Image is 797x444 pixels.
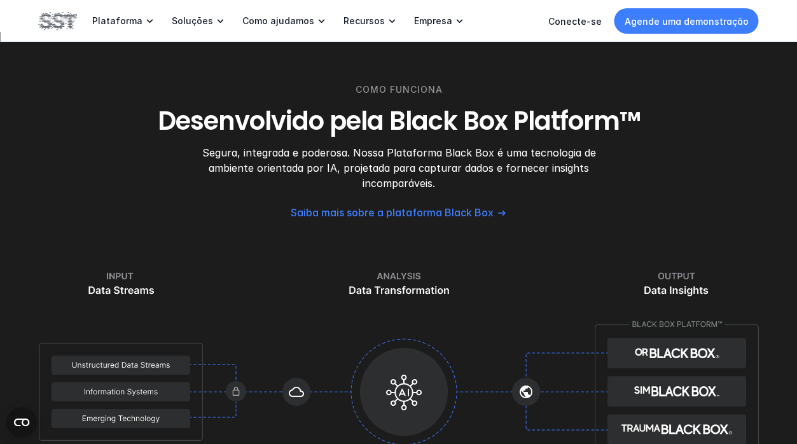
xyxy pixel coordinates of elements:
[242,15,314,26] font: Como ajudamos
[39,10,77,32] img: Logotipo SST
[355,84,442,95] font: COMO FUNCIONA
[290,206,507,219] a: Saiba mais sobre a plataforma Black Box
[343,15,385,26] font: Recursos
[625,16,749,27] font: Agende uma demonstração
[414,15,452,26] font: Empresa
[6,407,37,438] button: Abra o widget CMP
[172,15,213,26] font: Soluções
[614,8,759,34] a: Agende uma demonstração
[290,206,493,219] font: Saiba mais sobre a plataforma Black Box
[548,16,602,27] a: Conecte-se
[157,103,640,139] font: Desenvolvido pela Black Box Platform™
[92,15,142,26] font: Plataforma
[202,146,599,190] font: Segura, integrada e poderosa. Nossa Plataforma Black Box é uma tecnologia de ambiente orientada p...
